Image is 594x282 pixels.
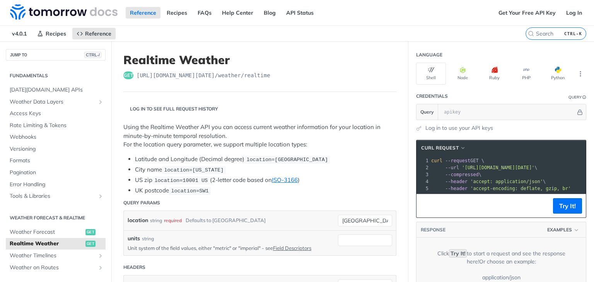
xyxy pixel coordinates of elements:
[562,30,584,37] kbd: CTRL-K
[440,104,576,120] input: apikey
[470,179,543,184] span: 'accept: application/json'
[135,165,396,174] li: City name
[84,52,101,58] span: CTRL-/
[6,84,106,96] a: [DATE][DOMAIN_NAME] APIs
[10,157,104,165] span: Formats
[544,226,582,234] button: Examples
[246,157,328,163] span: location=[GEOGRAPHIC_DATA]
[218,7,258,19] a: Help Center
[154,178,208,183] span: location=10001 US
[416,63,446,85] button: Shell
[420,226,446,234] button: RESPONSE
[416,104,438,120] button: Query
[164,167,224,173] span: location=[US_STATE]
[8,28,31,39] span: v4.0.1
[416,185,430,192] div: 5
[142,235,154,242] div: string
[6,214,106,221] h2: Weather Forecast & realtime
[425,124,493,132] a: Log in to use your API keys
[421,144,459,151] span: cURL Request
[6,143,106,155] a: Versioning
[6,131,106,143] a: Webhooks
[6,167,106,178] a: Pagination
[128,234,140,243] label: units
[85,30,111,37] span: Reference
[123,71,133,79] span: get
[6,96,106,108] a: Weather Data LayersShow subpages for Weather Data Layers
[97,99,104,105] button: Show subpages for Weather Data Layers
[449,249,467,258] code: Try It!
[85,229,96,235] span: get
[10,145,104,153] span: Versioning
[448,63,478,85] button: Node
[416,178,430,185] div: 4
[470,186,571,191] span: 'accept-encoding: deflate, gzip, br'
[126,7,160,19] a: Reference
[123,105,218,112] div: Log in to see full request history
[420,200,431,212] button: Copy to clipboard
[10,86,104,94] span: [DATE][DOMAIN_NAME] APIs
[543,63,573,85] button: Python
[575,68,586,80] button: More Languages
[6,226,106,238] a: Weather Forecastget
[282,7,318,19] a: API Status
[431,179,546,184] span: \
[547,226,572,233] span: Examples
[10,122,104,129] span: Rate Limiting & Tokens
[10,264,96,272] span: Weather on Routes
[10,252,96,260] span: Weather Timelines
[6,108,106,119] a: Access Keys
[528,31,534,37] svg: Search
[72,28,116,39] a: Reference
[6,155,106,166] a: Formats
[6,262,106,274] a: Weather on RoutesShow subpages for Weather on Routes
[6,250,106,262] a: Weather TimelinesShow subpages for Weather Timelines
[511,63,541,85] button: PHP
[568,94,582,100] div: Query
[123,123,396,149] p: Using the Realtime Weather API you can access current weather information for your location in mi...
[6,190,106,202] a: Tools & LibrariesShow subpages for Tools & Libraries
[445,179,468,184] span: --header
[97,265,104,271] button: Show subpages for Weather on Routes
[480,63,509,85] button: Ruby
[164,215,182,226] div: required
[123,264,145,271] div: Headers
[553,198,582,214] button: Try It!
[135,176,396,185] li: US zip (2-letter code based on )
[418,144,469,152] button: cURL Request
[272,176,298,183] a: ISO-3166
[10,169,104,177] span: Pagination
[482,274,521,282] div: application/json
[10,110,104,117] span: Access Keys
[10,133,104,141] span: Webhooks
[10,98,96,106] span: Weather Data Layers
[445,186,468,191] span: --header
[162,7,191,19] a: Recipes
[123,53,396,67] h1: Realtime Weather
[445,158,470,163] span: --request
[135,186,396,195] li: UK postcode
[10,4,118,20] img: Tomorrow.io Weather API Docs
[135,155,396,164] li: Latitude and Longitude (Decimal degree)
[10,228,84,236] span: Weather Forecast
[123,199,160,206] div: Query Params
[10,192,96,200] span: Tools & Libraries
[445,172,479,177] span: --compressed
[416,93,448,100] div: Credentials
[577,70,584,77] svg: More ellipsis
[431,172,481,177] span: \
[416,171,430,178] div: 3
[97,193,104,199] button: Show subpages for Tools & Libraries
[186,215,266,226] div: Defaults to [GEOGRAPHIC_DATA]
[46,30,66,37] span: Recipes
[428,250,574,266] div: Click to start a request and see the response here! Or choose an example:
[10,240,84,248] span: Realtime Weather
[259,7,280,19] a: Blog
[416,164,430,171] div: 2
[33,28,70,39] a: Recipes
[6,120,106,131] a: Rate Limiting & Tokens
[85,241,96,247] span: get
[6,238,106,250] a: Realtime Weatherget
[273,245,311,251] a: Field Descriptors
[494,7,560,19] a: Get Your Free API Key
